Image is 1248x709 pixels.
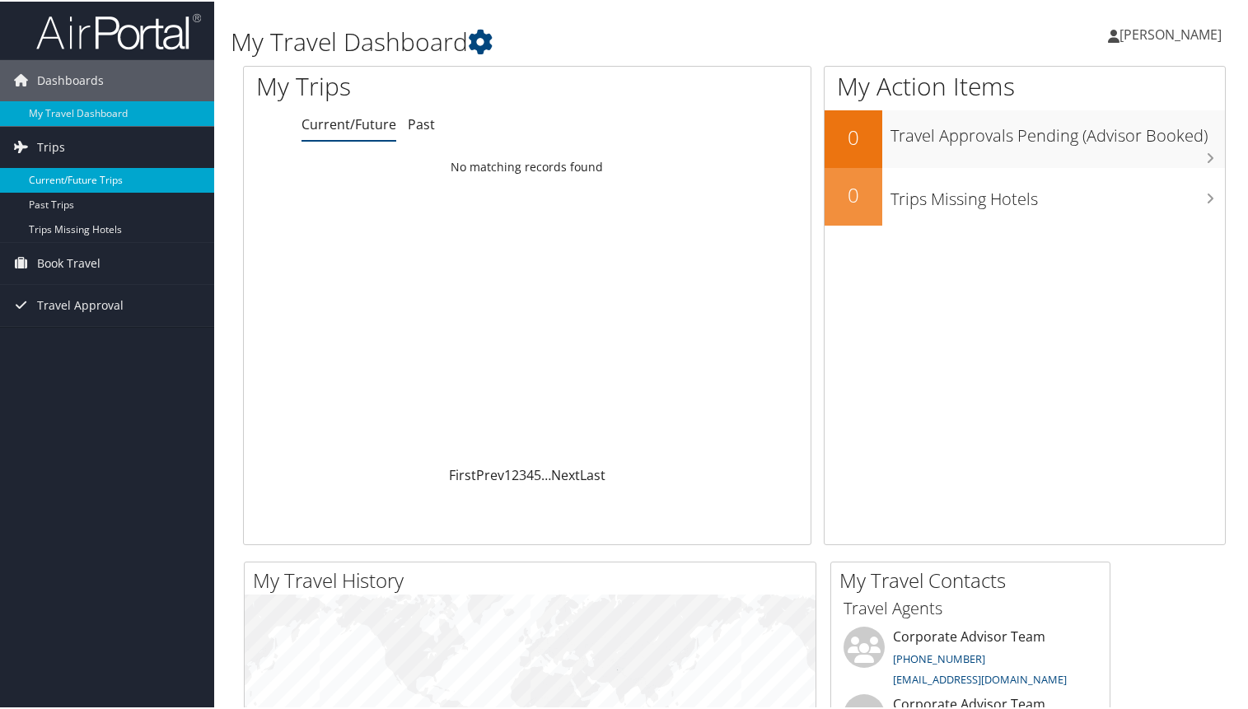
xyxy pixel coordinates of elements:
[253,565,816,593] h2: My Travel History
[519,464,526,483] a: 3
[37,125,65,166] span: Trips
[301,114,396,132] a: Current/Future
[256,68,562,102] h1: My Trips
[893,650,985,665] a: [PHONE_NUMBER]
[504,464,512,483] a: 1
[893,670,1067,685] a: [EMAIL_ADDRESS][DOMAIN_NAME]
[408,114,435,132] a: Past
[844,595,1097,618] h3: Travel Agents
[37,241,100,282] span: Book Travel
[1119,24,1222,42] span: [PERSON_NAME]
[890,178,1225,209] h3: Trips Missing Hotels
[37,283,124,324] span: Travel Approval
[231,23,902,58] h1: My Travel Dashboard
[1108,8,1238,58] a: [PERSON_NAME]
[512,464,519,483] a: 2
[526,464,534,483] a: 4
[839,565,1110,593] h2: My Travel Contacts
[541,464,551,483] span: …
[825,166,1225,224] a: 0Trips Missing Hotels
[835,625,1105,693] li: Corporate Advisor Team
[825,122,882,150] h2: 0
[580,464,605,483] a: Last
[244,151,811,180] td: No matching records found
[36,11,201,49] img: airportal-logo.png
[825,180,882,208] h2: 0
[825,68,1225,102] h1: My Action Items
[37,58,104,100] span: Dashboards
[825,109,1225,166] a: 0Travel Approvals Pending (Advisor Booked)
[534,464,541,483] a: 5
[449,464,476,483] a: First
[890,114,1225,146] h3: Travel Approvals Pending (Advisor Booked)
[551,464,580,483] a: Next
[476,464,504,483] a: Prev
